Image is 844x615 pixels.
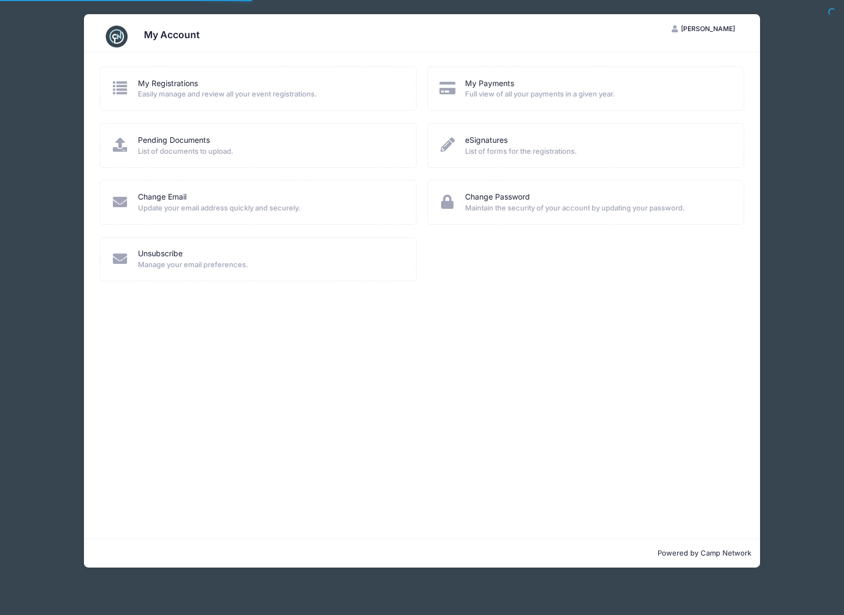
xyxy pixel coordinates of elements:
span: [PERSON_NAME] [681,25,735,33]
span: List of forms for the registrations. [465,146,730,157]
h3: My Account [144,29,200,40]
button: [PERSON_NAME] [662,20,744,38]
a: Pending Documents [138,135,210,146]
span: List of documents to upload. [138,146,402,157]
a: Change Password [465,191,530,203]
a: Unsubscribe [138,248,183,260]
a: eSignatures [465,135,508,146]
span: Full view of all your payments in a given year. [465,89,730,100]
img: CampNetwork [106,26,128,47]
a: My Registrations [138,78,198,89]
span: Maintain the security of your account by updating your password. [465,203,730,214]
p: Powered by Camp Network [93,548,751,559]
a: My Payments [465,78,514,89]
a: Change Email [138,191,186,203]
span: Easily manage and review all your event registrations. [138,89,402,100]
span: Update your email address quickly and securely. [138,203,402,214]
span: Manage your email preferences. [138,260,402,270]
